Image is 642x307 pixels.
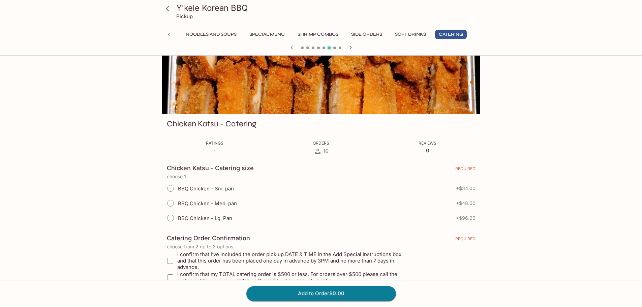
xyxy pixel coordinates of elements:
[246,30,288,39] button: Special Menu
[347,30,386,39] button: Side Orders
[435,30,467,39] button: Catering
[419,141,436,146] span: Reviews
[178,200,237,207] span: BBQ Chicken - Med. pan
[167,119,256,129] h3: Chicken Katsu - Catering
[178,185,234,192] span: BBQ Chicken - Sm. pan
[206,147,223,154] p: -
[206,141,223,146] span: Ratings
[178,215,232,221] span: BBQ Chicken - Lg. Pan
[176,3,478,13] h3: Y'kele Korean BBQ
[294,30,342,39] button: Shrimp Combos
[167,174,476,179] p: choose 1
[177,251,411,270] span: I confirm that I’ve included the order pick up DATE & TIME in the Add Special Instructions box an...
[167,164,254,172] h4: Chicken Katsu - Catering size
[456,215,476,221] span: + $96.00
[176,13,193,20] p: Pickup
[455,166,476,174] span: REQUIRED
[167,235,250,242] h4: Catering Order Confirmation
[177,271,411,284] span: I confirm that my TOTAL catering order is $500 or less. For orders over $500 please call the rest...
[246,286,396,301] button: Add to Order$0.00
[455,236,476,244] span: REQUIRED
[182,30,240,39] button: Noodles and Soups
[456,186,476,191] span: + $34.00
[391,30,430,39] button: Soft Drinks
[456,201,476,206] span: + $48.00
[323,148,328,154] span: 16
[313,141,329,146] span: Orders
[167,244,476,249] p: choose from 2 up to 2 options
[162,25,480,114] div: Chicken Katsu - Catering
[419,147,436,154] p: 0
